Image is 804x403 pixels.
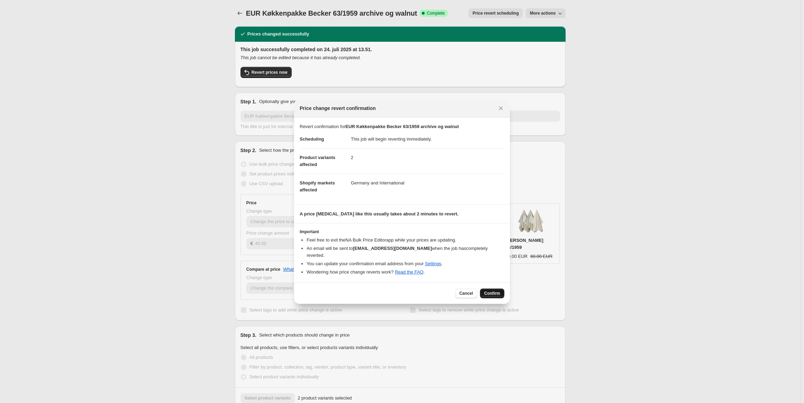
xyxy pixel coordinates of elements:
span: Shopify markets affected [300,180,335,192]
h3: Important [300,229,504,235]
a: Read the FAQ [395,269,423,275]
li: Wondering how price change reverts work? . [307,269,504,276]
a: Settings [425,261,441,266]
li: Feel free to exit the NA Bulk Price Editor app while your prices are updating. [307,237,504,244]
span: Cancel [459,291,473,296]
dd: 2 [351,148,504,167]
b: A price [MEDICAL_DATA] like this usually takes about 2 minutes to revert. [300,211,458,216]
button: Close [496,103,506,113]
dd: Germany and International [351,174,504,192]
dd: This job will begin reverting immediately. [351,130,504,148]
li: An email will be sent to when the job has completely reverted . [307,245,504,259]
span: Scheduling [300,136,324,142]
span: Product variants affected [300,155,336,167]
span: Price change revert confirmation [300,105,376,112]
button: Cancel [455,289,477,298]
span: Confirm [484,291,500,296]
b: [EMAIL_ADDRESS][DOMAIN_NAME] [353,246,432,251]
button: Confirm [480,289,504,298]
li: You can update your confirmation email address from your . [307,260,504,267]
b: EUR Køkkenpakke Becker 63/1959 archive og walnut [346,124,459,129]
p: Revert confirmation for [300,123,504,130]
